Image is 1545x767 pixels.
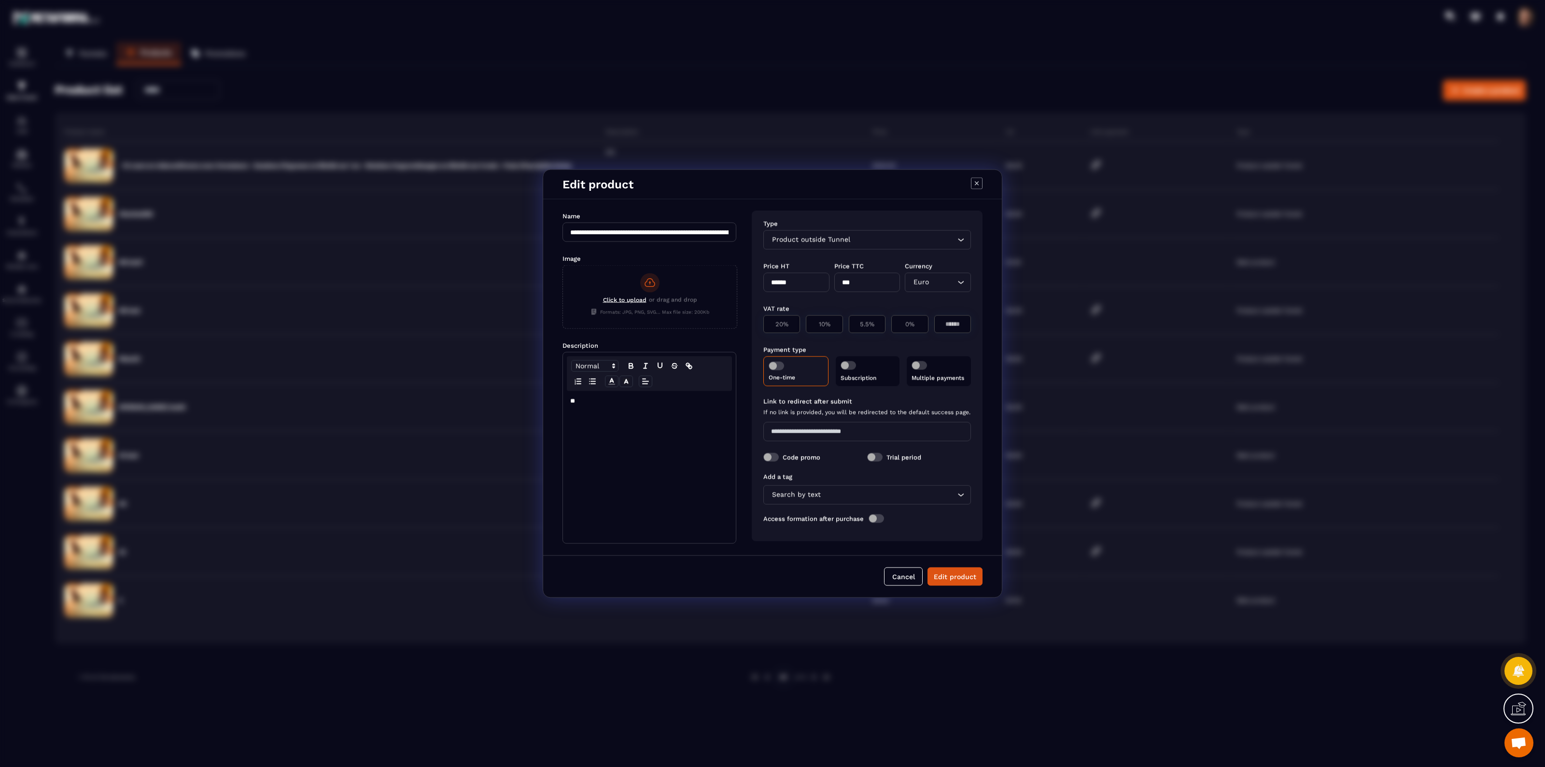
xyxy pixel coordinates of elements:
[770,235,852,245] span: Product outside Tunnel
[763,220,778,227] label: Type
[763,230,971,250] div: Search for option
[603,297,646,303] span: Click to upload
[562,178,633,191] h4: Edit product
[763,305,789,312] label: VAT rate
[649,297,697,306] span: or drag and drop
[811,321,837,328] p: 10%
[769,374,823,381] p: One-time
[897,321,923,328] p: 0%
[562,213,580,220] label: Name
[763,346,806,354] label: Payment type
[854,321,880,328] p: 5.5%
[769,321,795,328] p: 20%
[590,309,709,315] span: Formats: JPG, PNG, SVG... Max file size: 200Kb
[763,473,792,481] label: Add a tag
[763,398,971,405] label: Link to redirect after submit
[884,568,923,586] button: Cancel
[911,277,931,288] span: Euro
[912,375,966,382] p: Multiple payments
[763,515,864,522] label: Access formation after purchase
[905,273,971,292] div: Search for option
[783,454,820,461] label: Code promo
[763,409,971,416] span: If no link is provided, you will be redirected to the default success page.
[886,454,921,461] label: Trial period
[927,568,983,586] button: Edit product
[763,485,971,505] div: Search for option
[931,277,955,288] input: Search for option
[905,263,932,270] label: Currency
[823,490,955,500] input: Search for option
[852,235,955,245] input: Search for option
[841,375,895,382] p: Subscription
[562,342,598,349] label: Description
[562,255,581,262] label: Image
[1504,728,1533,757] a: Mở cuộc trò chuyện
[770,490,823,500] span: Search by text
[834,263,864,270] label: Price TTC
[763,263,789,270] label: Price HT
